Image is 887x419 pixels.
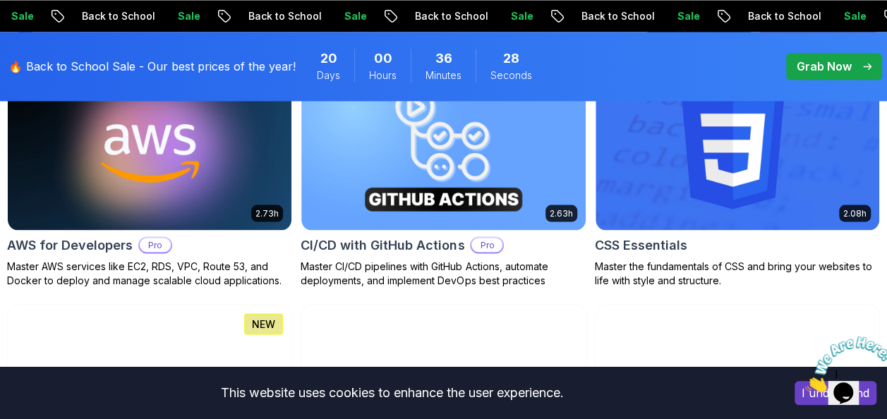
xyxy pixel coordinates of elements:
h2: CI/CD with GitHub Actions [301,235,464,255]
p: 2.63h [550,207,573,219]
p: Back to School [236,9,332,23]
div: This website uses cookies to enhance the user experience. [11,377,773,408]
p: NEW [252,317,275,331]
img: AWS for Developers card [8,71,291,229]
p: Master CI/CD pipelines with GitHub Actions, automate deployments, and implement DevOps best pract... [301,259,586,287]
p: Master the fundamentals of CSS and bring your websites to life with style and structure. [595,259,880,287]
span: 28 Seconds [503,49,519,68]
span: Seconds [490,68,532,83]
button: Accept cookies [795,381,876,405]
p: Grab Now [797,58,852,75]
span: 0 Hours [374,49,392,68]
span: Days [317,68,340,83]
img: Chat attention grabber [6,6,93,61]
span: Hours [369,68,397,83]
img: CSS Essentials card [596,71,879,229]
h2: CSS Essentials [595,235,687,255]
p: Pro [140,238,171,252]
span: Minutes [426,68,461,83]
p: Back to School [70,9,166,23]
p: Sale [332,9,378,23]
p: Back to School [736,9,832,23]
p: Sale [665,9,711,23]
p: Sale [166,9,211,23]
a: CSS Essentials card2.08hCSS EssentialsMaster the fundamentals of CSS and bring your websites to l... [595,70,880,286]
p: Sale [499,9,544,23]
a: CI/CD with GitHub Actions card2.63hNEWCI/CD with GitHub ActionsProMaster CI/CD pipelines with Git... [301,70,586,286]
p: Master AWS services like EC2, RDS, VPC, Route 53, and Docker to deploy and manage scalable cloud ... [7,259,292,287]
span: 20 Days [320,49,337,68]
span: 1 [6,6,11,18]
p: 2.08h [843,207,867,219]
p: Pro [471,238,502,252]
p: Back to School [569,9,665,23]
p: 2.73h [255,207,279,219]
p: Sale [832,9,877,23]
p: Back to School [403,9,499,23]
h2: AWS for Developers [7,235,133,255]
span: 36 Minutes [435,49,452,68]
img: CI/CD with GitHub Actions card [301,71,585,229]
iframe: chat widget [799,331,887,398]
a: AWS for Developers card2.73hJUST RELEASEDAWS for DevelopersProMaster AWS services like EC2, RDS, ... [7,70,292,286]
p: 🔥 Back to School Sale - Our best prices of the year! [8,58,296,75]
